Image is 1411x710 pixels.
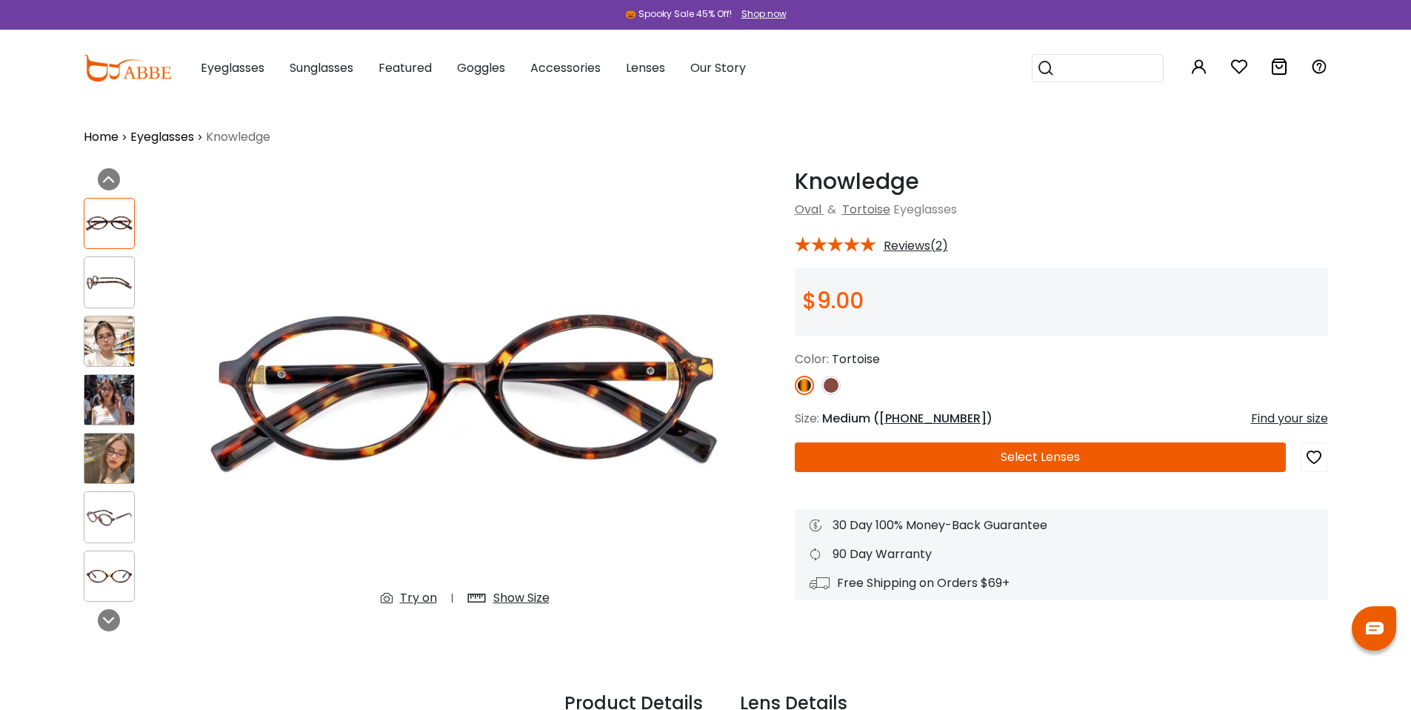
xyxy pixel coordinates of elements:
[884,239,948,253] span: Reviews(2)
[893,201,957,218] span: Eyeglasses
[802,285,864,316] span: $9.00
[879,410,987,427] span: [PHONE_NUMBER]
[206,128,270,146] span: Knowledge
[530,59,601,76] span: Accessories
[1366,622,1384,634] img: chat
[493,589,550,607] div: Show Size
[822,410,993,427] span: Medium ( )
[84,316,134,366] img: Knowledge Tortoise Acetate Eyeglasses , UniversalBridgeFit Frames from ABBE Glasses
[625,7,732,21] div: 🎃 Spooky Sale 45% Off!
[378,59,432,76] span: Featured
[690,59,746,76] span: Our Story
[810,545,1313,563] div: 90 Day Warranty
[84,270,134,295] img: Knowledge Tortoise Acetate Eyeglasses , UniversalBridgeFit Frames from ABBE Glasses
[795,442,1286,472] button: Select Lenses
[810,517,1313,534] div: 30 Day 100% Money-Back Guarantee
[84,211,134,236] img: Knowledge Tortoise Acetate Eyeglasses , UniversalBridgeFit Frames from ABBE Glasses
[195,168,735,619] img: Knowledge Tortoise Acetate Eyeglasses , UniversalBridgeFit Frames from ABBE Glasses
[84,55,171,82] img: abbeglasses.com
[84,505,134,530] img: Knowledge Tortoise Acetate Eyeglasses , UniversalBridgeFit Frames from ABBE Glasses
[626,59,665,76] span: Lenses
[84,434,134,483] img: Knowledge Tortoise Acetate Eyeglasses , UniversalBridgeFit Frames from ABBE Glasses
[290,59,353,76] span: Sunglasses
[795,351,829,368] span: Color:
[84,128,119,146] a: Home
[824,201,839,218] span: &
[1251,410,1328,428] div: Find your size
[795,201,821,218] a: Oval
[741,7,787,21] div: Shop now
[201,59,264,76] span: Eyeglasses
[84,375,134,425] img: Knowledge Tortoise Acetate Eyeglasses , UniversalBridgeFit Frames from ABBE Glasses
[457,59,505,76] span: Goggles
[734,7,787,20] a: Shop now
[810,574,1313,592] div: Free Shipping on Orders $69+
[832,351,880,368] span: Tortoise
[795,168,1328,195] h1: Knowledge
[130,128,194,146] a: Eyeglasses
[400,589,437,607] div: Try on
[84,564,134,589] img: Knowledge Tortoise Acetate Eyeglasses , UniversalBridgeFit Frames from ABBE Glasses
[795,410,819,427] span: Size:
[842,201,890,218] a: Tortoise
